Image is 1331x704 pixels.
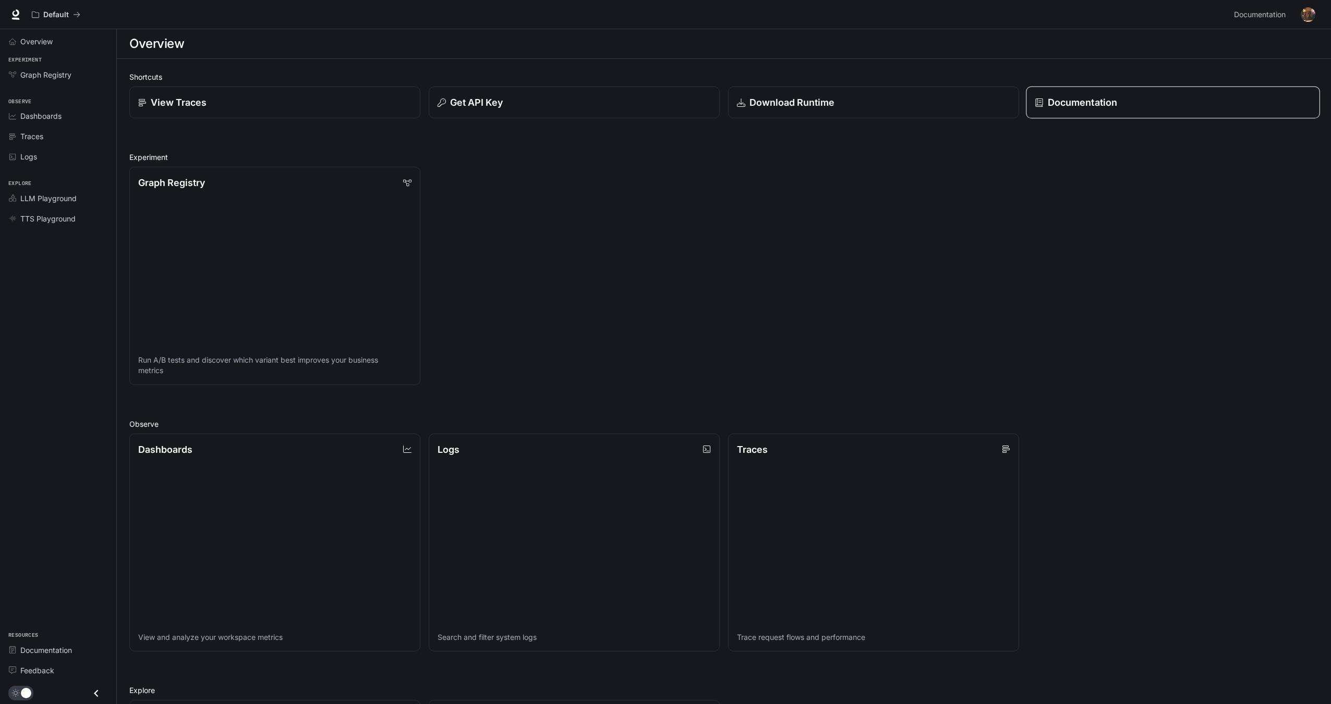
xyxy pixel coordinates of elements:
[1026,87,1320,119] a: Documentation
[1301,7,1315,22] img: User avatar
[4,189,112,207] a: LLM Playground
[1298,4,1318,25] button: User avatar
[138,632,412,643] p: View and analyze your workspace metrics
[138,355,412,376] p: Run A/B tests and discover which variant best improves your business metrics
[438,632,711,643] p: Search and filter system logs
[129,71,1318,82] h2: Shortcuts
[20,193,77,204] span: LLM Playground
[129,152,1318,163] h2: Experiment
[4,209,112,228] a: TTS Playground
[20,665,54,676] span: Feedback
[129,418,1318,429] h2: Observe
[20,213,76,224] span: TTS Playground
[1234,8,1286,21] span: Documentation
[4,107,112,125] a: Dashboards
[429,87,720,118] button: Get API Key
[21,687,31,698] span: Dark mode toggle
[20,36,53,47] span: Overview
[4,641,112,659] a: Documentation
[27,4,85,25] button: All workspaces
[138,442,192,456] p: Dashboards
[4,147,112,166] a: Logs
[737,632,1010,643] p: Trace request flows and performance
[138,176,205,190] p: Graph Registry
[4,66,112,84] a: Graph Registry
[749,95,834,109] p: Download Runtime
[20,110,62,121] span: Dashboards
[129,87,420,118] a: View Traces
[728,434,1019,652] a: TracesTrace request flows and performance
[429,434,720,652] a: LogsSearch and filter system logs
[438,442,459,456] p: Logs
[1230,4,1293,25] a: Documentation
[20,131,43,142] span: Traces
[4,32,112,51] a: Overview
[129,167,420,385] a: Graph RegistryRun A/B tests and discover which variant best improves your business metrics
[129,685,1318,696] h2: Explore
[20,645,72,656] span: Documentation
[450,95,503,109] p: Get API Key
[151,95,207,109] p: View Traces
[20,151,37,162] span: Logs
[43,10,69,19] p: Default
[20,69,71,80] span: Graph Registry
[1048,95,1117,109] p: Documentation
[737,442,768,456] p: Traces
[129,33,184,54] h1: Overview
[4,127,112,145] a: Traces
[129,434,420,652] a: DashboardsView and analyze your workspace metrics
[84,683,108,704] button: Close drawer
[728,87,1019,118] a: Download Runtime
[4,661,112,680] a: Feedback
